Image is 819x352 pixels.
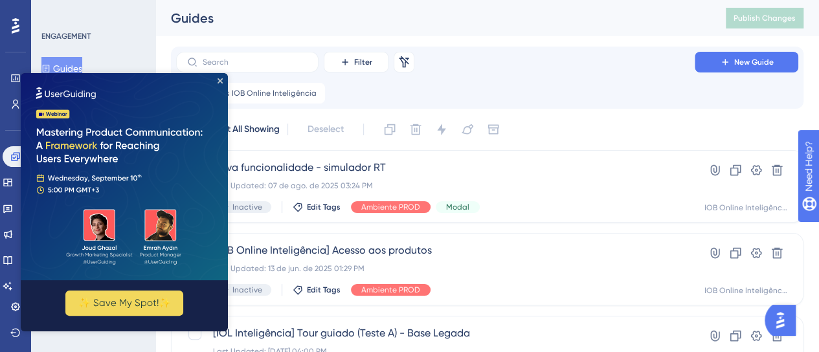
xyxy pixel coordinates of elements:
button: Deselect [296,118,355,141]
span: Filter [354,57,372,67]
button: Publish Changes [726,8,803,28]
span: Deselect [308,122,344,137]
span: Nova funcionalidade - simulador RT [213,160,658,175]
span: IOB Online Inteligência [232,88,317,98]
button: ✨ Save My Spot!✨ [45,217,163,243]
span: New Guide [734,57,774,67]
div: Guides [171,9,693,27]
span: Inactive [232,202,262,212]
div: IOB Online Inteligência [704,203,787,213]
span: Ambiente PROD [361,202,420,212]
span: [IOB Online Inteligência] Acesso aos produtos [213,243,658,258]
button: Guides [41,57,82,80]
button: New Guide [695,52,798,72]
span: Publish Changes [734,13,796,23]
div: Last Updated: 13 de jun. de 2025 01:29 PM [213,263,658,274]
button: Filter [324,52,388,72]
span: Need Help? [30,3,81,19]
span: Ambiente PROD [361,285,420,295]
div: Last Updated: 07 de ago. de 2025 03:24 PM [213,181,658,191]
div: Close Preview [197,5,202,10]
button: Edit Tags [293,202,341,212]
input: Search [203,58,308,67]
span: Inactive [232,285,262,295]
iframe: UserGuiding AI Assistant Launcher [765,301,803,340]
span: Edit Tags [307,202,341,212]
span: [IOL Inteligência] Tour guiado (Teste A) - Base Legada [213,325,658,341]
div: IOB Online Inteligência [704,285,787,296]
div: ENGAGEMENT [41,31,91,41]
span: Select All Showing [205,122,280,137]
span: Edit Tags [307,285,341,295]
button: Edit Tags [293,285,341,295]
span: Modal [446,202,469,212]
